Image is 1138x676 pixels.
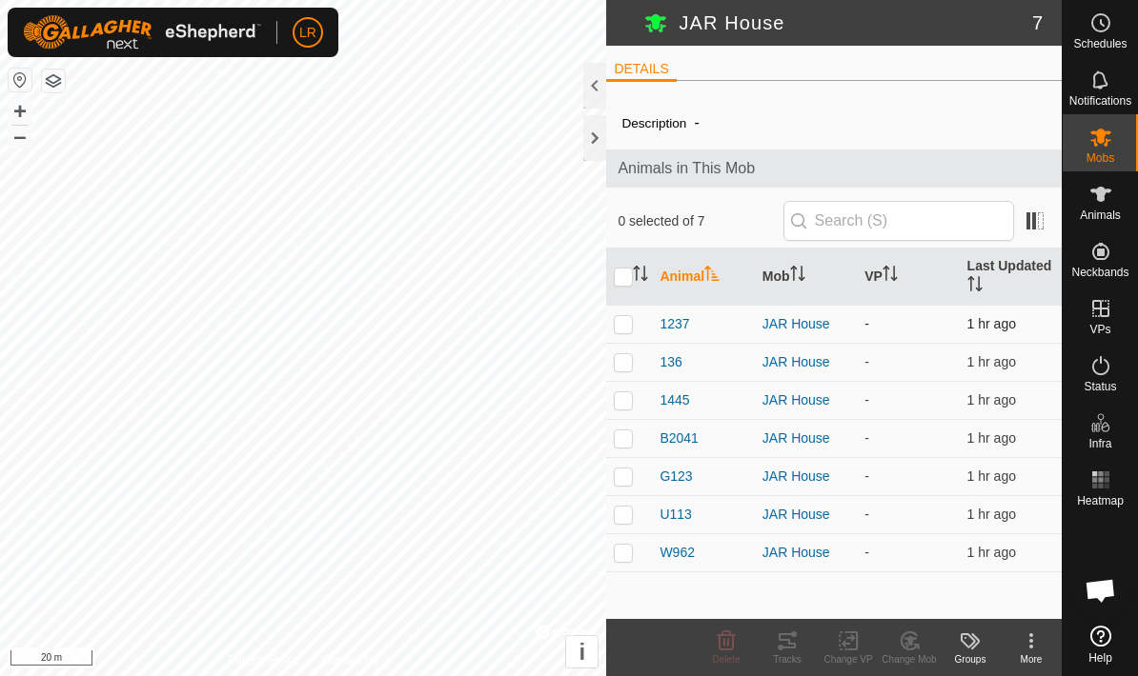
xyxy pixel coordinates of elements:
button: – [9,125,31,148]
div: Change Mob [879,652,940,666]
span: B2041 [660,428,698,448]
span: 11 Sep 2025 at 12:01 pm [967,545,1016,560]
span: Infra [1088,438,1111,449]
span: 11 Sep 2025 at 12:02 pm [967,430,1016,446]
span: - [686,107,706,138]
p-sorticon: Activate to sort [790,268,805,284]
h2: JAR House [679,11,1031,34]
span: Delete [713,654,741,665]
button: Map Layers [42,70,65,92]
div: JAR House [762,467,849,487]
app-display-virtual-paddock-transition: - [864,430,869,446]
span: 11 Sep 2025 at 12:03 pm [967,354,1016,369]
div: JAR House [762,390,849,410]
span: Animals [1080,209,1121,221]
div: JAR House [762,543,849,563]
span: W962 [660,543,695,563]
th: Animal [652,249,754,306]
app-display-virtual-paddock-transition: - [864,507,869,522]
span: Notifications [1069,95,1131,107]
span: 7 [1032,9,1043,37]
span: Schedules [1073,38,1127,50]
app-display-virtual-paddock-transition: - [864,316,869,331]
span: 11 Sep 2025 at 12:03 pm [967,392,1016,408]
th: Mob [755,249,857,306]
app-display-virtual-paddock-transition: - [864,354,869,369]
div: JAR House [762,505,849,525]
th: VP [857,249,959,306]
p-sorticon: Activate to sort [704,268,720,284]
th: Last Updated [960,249,1062,306]
span: Neckbands [1071,267,1128,278]
span: Mobs [1087,152,1114,164]
span: 136 [660,352,681,372]
button: Reset Map [9,69,31,91]
span: Animals in This Mob [618,157,1050,180]
button: + [9,100,31,123]
span: i [579,639,586,665]
span: Status [1084,381,1116,392]
span: U113 [660,505,691,525]
span: 1237 [660,314,689,334]
p-sorticon: Activate to sort [967,279,983,294]
span: 11 Sep 2025 at 12:03 pm [967,316,1016,331]
label: Description [621,116,686,130]
span: Help [1088,652,1112,664]
div: JAR House [762,428,849,448]
app-display-virtual-paddock-transition: - [864,545,869,560]
input: Search (S) [783,201,1014,241]
app-display-virtual-paddock-transition: - [864,468,869,484]
p-sorticon: Activate to sort [883,268,898,284]
div: Tracks [757,652,818,666]
span: 11 Sep 2025 at 12:03 pm [967,468,1016,484]
div: More [1001,652,1062,666]
p-sorticon: Activate to sort [633,268,648,284]
a: Help [1063,618,1138,671]
div: JAR House [762,314,849,334]
span: 1445 [660,390,689,410]
span: 11 Sep 2025 at 12:02 pm [967,507,1016,522]
button: i [566,636,598,667]
div: Open chat [1072,562,1129,619]
a: Contact Us [322,651,378,668]
span: 0 selected of 7 [618,211,782,231]
span: VPs [1089,324,1110,335]
div: Change VP [818,652,879,666]
div: Groups [940,652,1001,666]
li: DETAILS [606,59,676,82]
span: Heatmap [1077,495,1124,507]
img: Gallagher Logo [23,15,261,50]
span: G123 [660,467,692,487]
a: Privacy Policy [228,651,299,668]
div: JAR House [762,352,849,372]
app-display-virtual-paddock-transition: - [864,392,869,408]
span: LR [299,23,316,43]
